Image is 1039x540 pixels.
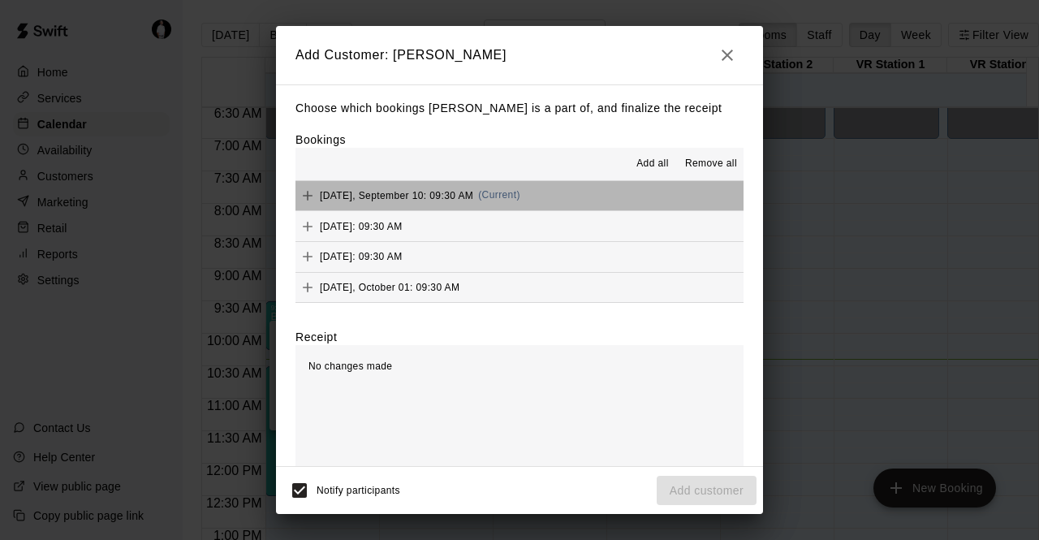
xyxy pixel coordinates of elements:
span: Notify participants [317,485,400,496]
span: [DATE], October 01: 09:30 AM [320,281,459,292]
span: Add [295,219,320,231]
span: Remove all [685,156,737,172]
span: [DATE]: 09:30 AM [320,251,403,262]
button: Add[DATE], September 10: 09:30 AM(Current) [295,181,744,211]
p: Choose which bookings [PERSON_NAME] is a part of, and finalize the receipt [295,98,744,119]
span: Add [295,188,320,201]
span: [DATE]: 09:30 AM [320,220,403,231]
span: Add [295,250,320,262]
button: Add[DATE]: 09:30 AM [295,242,744,272]
span: No changes made [308,361,392,372]
label: Receipt [295,329,337,345]
span: Add all [636,156,669,172]
button: Add all [627,151,679,177]
button: Add[DATE], October 01: 09:30 AM [295,273,744,303]
label: Bookings [295,133,346,146]
span: [DATE], September 10: 09:30 AM [320,189,473,201]
button: Remove all [679,151,744,177]
span: (Current) [478,189,520,201]
span: Add [295,280,320,292]
h2: Add Customer: [PERSON_NAME] [276,26,763,84]
button: Add[DATE]: 09:30 AM [295,211,744,241]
